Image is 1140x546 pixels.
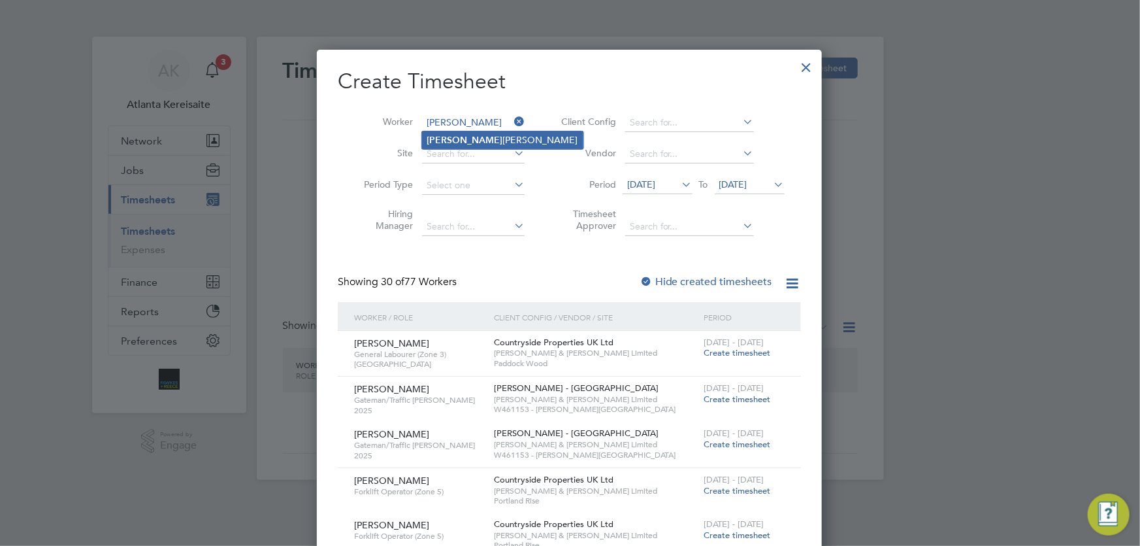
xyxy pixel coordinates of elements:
span: Gateman/Traffic [PERSON_NAME] 2025 [354,440,484,460]
span: Create timesheet [704,347,770,358]
span: [DATE] - [DATE] [704,337,764,348]
label: Vendor [557,147,616,159]
span: W461153 - [PERSON_NAME][GEOGRAPHIC_DATA] [494,450,697,460]
span: [PERSON_NAME] [354,337,429,349]
span: Forklift Operator (Zone 5) [354,531,484,541]
span: [PERSON_NAME] - [GEOGRAPHIC_DATA] [494,428,659,439]
span: [PERSON_NAME] [354,519,429,531]
span: Countryside Properties UK Ltd [494,474,613,485]
span: [DATE] - [DATE] [704,519,764,530]
label: Period [557,179,616,190]
label: Period Type [354,179,413,190]
span: Countryside Properties UK Ltd [494,337,613,348]
span: [PERSON_NAME] & [PERSON_NAME] Limited [494,439,697,450]
label: Timesheet Approver [557,208,616,231]
span: [DATE] - [DATE] [704,383,764,394]
label: Client Config [557,116,616,128]
span: To [695,176,712,193]
span: [DATE] - [DATE] [704,428,764,439]
label: Hide created timesheets [640,275,772,288]
span: 30 of [381,275,404,288]
span: [PERSON_NAME] & [PERSON_NAME] Limited [494,486,697,496]
span: General Labourer (Zone 3) [GEOGRAPHIC_DATA] [354,349,484,369]
span: Paddock Wood [494,358,697,369]
span: Gateman/Traffic [PERSON_NAME] 2025 [354,395,484,415]
span: [DATE] [627,179,655,190]
button: Engage Resource Center [1088,494,1130,536]
div: Showing [338,275,459,289]
span: [DATE] - [DATE] [704,474,764,485]
span: [PERSON_NAME] [354,428,429,440]
span: Create timesheet [704,439,770,450]
span: Create timesheet [704,394,770,405]
span: W461153 - [PERSON_NAME][GEOGRAPHIC_DATA] [494,404,697,415]
span: [PERSON_NAME] & [PERSON_NAME] Limited [494,394,697,405]
div: Worker / Role [351,302,491,332]
span: [DATE] [719,179,747,190]
input: Search for... [625,218,754,236]
span: [PERSON_NAME] & [PERSON_NAME] Limited [494,530,697,541]
h2: Create Timesheet [338,68,801,95]
input: Search for... [625,114,754,132]
label: Worker [354,116,413,128]
label: Site [354,147,413,159]
span: [PERSON_NAME] [354,383,429,395]
label: Hiring Manager [354,208,413,231]
div: Client Config / Vendor / Site [491,302,700,332]
span: Create timesheet [704,530,770,541]
span: Portland Rise [494,496,697,506]
input: Search for... [422,218,525,236]
span: [PERSON_NAME] - [GEOGRAPHIC_DATA] [494,383,659,394]
span: Forklift Operator (Zone 5) [354,486,484,497]
b: [PERSON_NAME] [427,135,503,146]
input: Search for... [422,145,525,163]
input: Search for... [422,114,525,132]
li: [PERSON_NAME] [422,131,583,149]
span: [PERSON_NAME] [354,475,429,486]
span: 77 Workers [381,275,457,288]
div: Period [700,302,788,332]
input: Search for... [625,145,754,163]
input: Select one [422,177,525,195]
span: Countryside Properties UK Ltd [494,519,613,530]
span: Create timesheet [704,485,770,496]
span: [PERSON_NAME] & [PERSON_NAME] Limited [494,348,697,358]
